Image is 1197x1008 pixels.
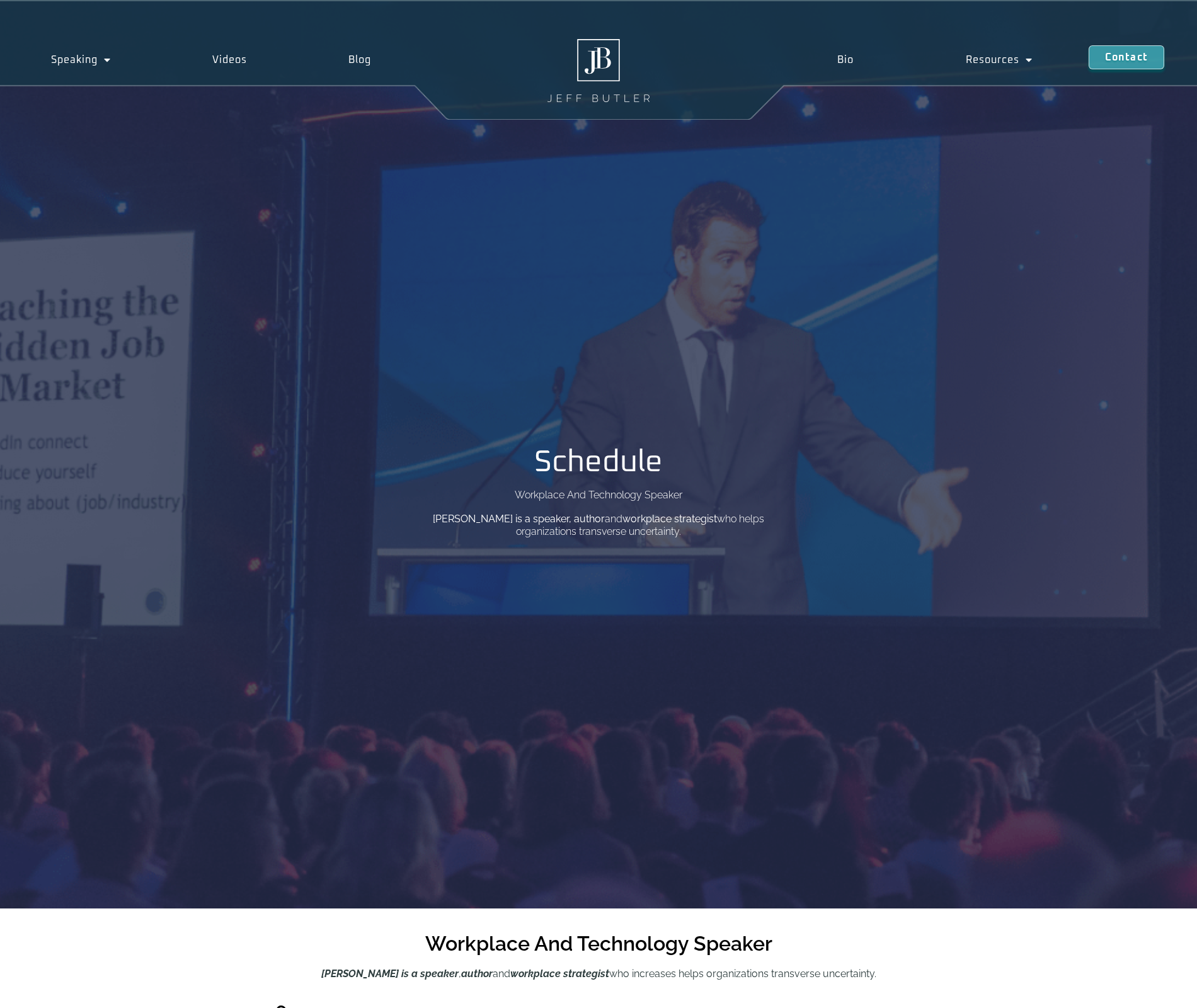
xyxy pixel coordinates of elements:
[622,513,717,525] b: workplace strategist
[321,968,459,980] strong: [PERSON_NAME] is a speaker
[910,45,1089,74] a: Resources
[1105,52,1148,62] span: Contact
[534,447,663,478] h1: Schedule
[515,490,682,500] p: Workplace And Technology Speaker
[433,513,605,525] b: [PERSON_NAME] is a speaker, author
[425,934,772,954] h2: Workplace And Technology Speaker
[419,513,778,538] p: and who helps organizations transverse uncertainty.
[781,45,1088,74] nav: Menu
[510,968,609,980] em: workplace strategist
[297,45,421,74] a: Blog
[781,45,910,74] a: Bio
[1089,45,1164,69] a: Contact
[461,968,493,980] em: author
[239,966,958,982] p: , and who increases helps organizations transverse uncertainty.
[161,45,297,74] a: Videos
